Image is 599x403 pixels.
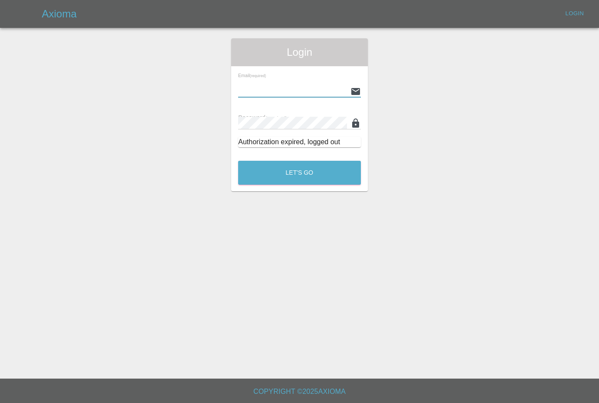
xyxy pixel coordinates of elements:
[238,161,361,185] button: Let's Go
[238,73,266,78] span: Email
[7,386,592,398] h6: Copyright © 2025 Axioma
[238,114,287,121] span: Password
[250,74,266,78] small: (required)
[238,45,361,59] span: Login
[42,7,77,21] h5: Axioma
[266,115,287,121] small: (required)
[238,137,361,147] div: Authorization expired, logged out
[561,7,589,20] a: Login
